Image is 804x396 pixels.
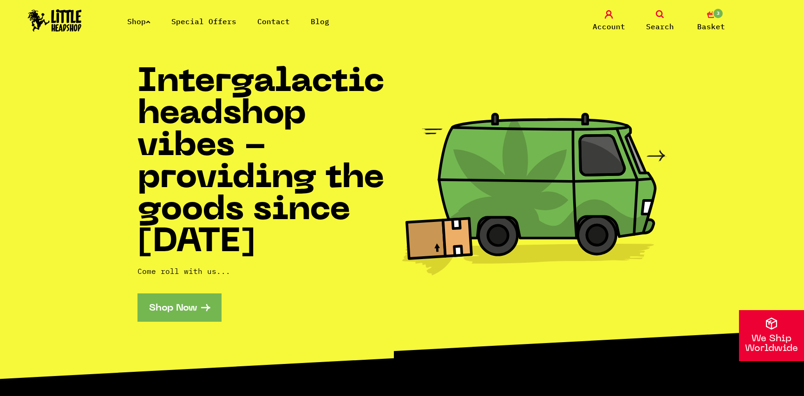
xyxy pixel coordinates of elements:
[171,17,236,26] a: Special Offers
[637,10,683,32] a: Search
[137,67,402,259] h1: Intergalactic headshop vibes - providing the goods since [DATE]
[137,266,402,277] p: Come roll with us...
[697,21,725,32] span: Basket
[646,21,674,32] span: Search
[739,334,804,354] p: We Ship Worldwide
[28,9,82,32] img: Little Head Shop Logo
[593,21,625,32] span: Account
[137,293,222,322] a: Shop Now
[257,17,290,26] a: Contact
[688,10,734,32] a: 3 Basket
[127,17,150,26] a: Shop
[311,17,329,26] a: Blog
[712,8,724,19] span: 3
